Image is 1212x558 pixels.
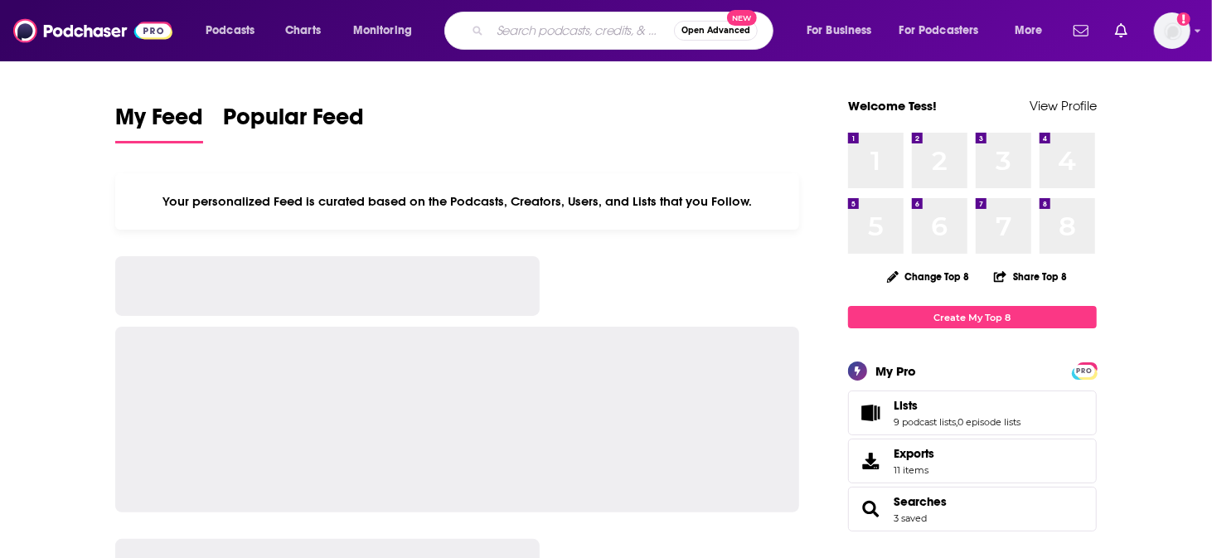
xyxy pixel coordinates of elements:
[674,21,758,41] button: Open AdvancedNew
[956,416,957,428] span: ,
[1154,12,1190,49] button: Show profile menu
[353,19,412,42] span: Monitoring
[957,416,1021,428] a: 0 episode lists
[854,497,887,521] a: Searches
[206,19,255,42] span: Podcasts
[894,446,934,461] span: Exports
[848,306,1097,328] a: Create My Top 8
[894,494,947,509] a: Searches
[13,15,172,46] img: Podchaser - Follow, Share and Rate Podcasts
[894,398,918,413] span: Lists
[899,19,979,42] span: For Podcasters
[223,103,364,143] a: Popular Feed
[342,17,434,44] button: open menu
[877,266,980,287] button: Change Top 8
[894,398,1021,413] a: Lists
[223,103,364,141] span: Popular Feed
[795,17,893,44] button: open menu
[807,19,872,42] span: For Business
[460,12,789,50] div: Search podcasts, credits, & more...
[894,416,956,428] a: 9 podcast lists
[1074,365,1094,377] span: PRO
[848,487,1097,531] span: Searches
[993,260,1068,293] button: Share Top 8
[490,17,674,44] input: Search podcasts, credits, & more...
[848,439,1097,483] a: Exports
[681,27,750,35] span: Open Advanced
[1177,12,1190,26] svg: Add a profile image
[894,464,934,476] span: 11 items
[854,401,887,425] a: Lists
[115,103,203,141] span: My Feed
[285,19,321,42] span: Charts
[889,17,1003,44] button: open menu
[1074,364,1094,376] a: PRO
[875,363,916,379] div: My Pro
[115,173,799,230] div: Your personalized Feed is curated based on the Podcasts, Creators, Users, and Lists that you Follow.
[727,10,757,26] span: New
[854,449,887,473] span: Exports
[1015,19,1043,42] span: More
[274,17,331,44] a: Charts
[1154,12,1190,49] img: User Profile
[1067,17,1095,45] a: Show notifications dropdown
[1030,98,1097,114] a: View Profile
[848,391,1097,435] span: Lists
[115,103,203,143] a: My Feed
[194,17,276,44] button: open menu
[1003,17,1064,44] button: open menu
[1108,17,1134,45] a: Show notifications dropdown
[1154,12,1190,49] span: Logged in as TESSWOODSPR
[848,98,937,114] a: Welcome Tess!
[894,512,927,524] a: 3 saved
